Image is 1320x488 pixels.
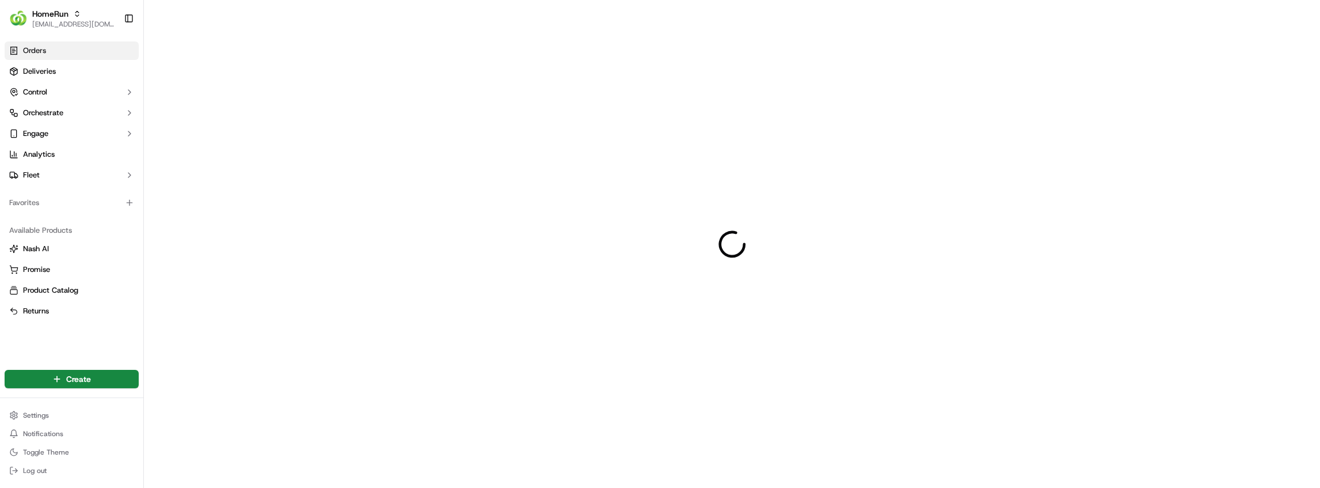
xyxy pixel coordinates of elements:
span: Notifications [23,429,63,438]
button: Returns [5,302,139,320]
div: Available Products [5,221,139,240]
span: Orchestrate [23,108,63,118]
span: Analytics [23,149,55,160]
button: Toggle Theme [5,444,139,460]
span: Log out [23,466,47,475]
button: Settings [5,407,139,423]
span: Promise [23,264,50,275]
button: HomeRun [32,8,69,20]
span: Settings [23,411,49,420]
button: Create [5,370,139,388]
span: Engage [23,128,48,139]
button: Product Catalog [5,281,139,300]
button: Notifications [5,426,139,442]
span: Control [23,87,47,97]
button: Control [5,83,139,101]
span: Nash AI [23,244,49,254]
button: [EMAIL_ADDRESS][DOMAIN_NAME] [32,20,115,29]
a: Nash AI [9,244,134,254]
span: Orders [23,46,46,56]
button: Engage [5,124,139,143]
span: Fleet [23,170,40,180]
a: Deliveries [5,62,139,81]
button: Nash AI [5,240,139,258]
button: Orchestrate [5,104,139,122]
button: Log out [5,463,139,479]
a: Analytics [5,145,139,164]
span: Deliveries [23,66,56,77]
span: Product Catalog [23,285,78,296]
span: Returns [23,306,49,316]
a: Returns [9,306,134,316]
a: Promise [9,264,134,275]
button: HomeRunHomeRun[EMAIL_ADDRESS][DOMAIN_NAME] [5,5,119,32]
a: Orders [5,41,139,60]
img: HomeRun [9,9,28,28]
div: Favorites [5,194,139,212]
button: Promise [5,260,139,279]
span: Toggle Theme [23,448,69,457]
button: Fleet [5,166,139,184]
a: Product Catalog [9,285,134,296]
span: Create [66,373,91,385]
